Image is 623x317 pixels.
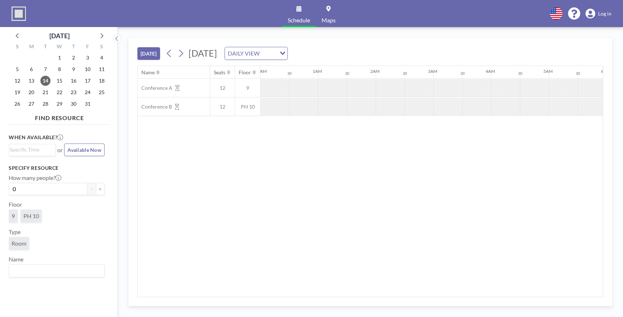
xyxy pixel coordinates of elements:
span: 9 [235,85,260,91]
span: Thursday, October 2, 2025 [69,53,79,63]
span: Sunday, October 26, 2025 [12,99,22,109]
div: Name [141,69,155,76]
span: Monday, October 6, 2025 [26,64,36,74]
span: Friday, October 10, 2025 [83,64,93,74]
div: 3AM [428,69,437,74]
label: Floor [9,201,22,208]
div: T [66,43,80,52]
span: Monday, October 13, 2025 [26,76,36,86]
span: Tuesday, October 21, 2025 [40,87,50,97]
span: Wednesday, October 29, 2025 [54,99,65,109]
div: Search for option [9,144,56,155]
div: S [10,43,25,52]
span: Available Now [67,147,101,153]
h4: FIND RESOURCE [9,111,110,122]
span: Wednesday, October 8, 2025 [54,64,65,74]
span: 9 [12,212,15,219]
span: Wednesday, October 1, 2025 [54,53,65,63]
input: Search for option [10,266,100,276]
span: DAILY VIEW [226,49,261,58]
span: Monday, October 20, 2025 [26,87,36,97]
div: 30 [518,71,522,76]
div: F [80,43,94,52]
div: 30 [403,71,407,76]
input: Search for option [10,146,52,154]
button: + [96,183,105,195]
span: PH 10 [235,104,260,110]
span: Thursday, October 23, 2025 [69,87,79,97]
span: Tuesday, October 28, 2025 [40,99,50,109]
span: Monday, October 27, 2025 [26,99,36,109]
div: 30 [345,71,349,76]
span: Schedule [288,17,310,23]
span: Saturday, October 18, 2025 [97,76,107,86]
button: Available Now [64,144,105,156]
span: Conference B [138,104,172,110]
span: Tuesday, October 7, 2025 [40,64,50,74]
h3: Specify resource [9,165,105,171]
div: 30 [460,71,465,76]
div: 30 [287,71,292,76]
label: Name [9,256,23,263]
div: Seats [214,69,225,76]
div: Floor [239,69,251,76]
div: 5AM [543,69,553,74]
div: Search for option [225,47,287,60]
span: Maps [322,17,336,23]
span: Wednesday, October 22, 2025 [54,87,65,97]
div: 1AM [313,69,322,74]
span: Saturday, October 11, 2025 [97,64,107,74]
span: [DATE] [189,48,217,58]
div: W [53,43,67,52]
span: Room [12,240,26,247]
span: or [57,146,63,154]
span: 12 [210,85,235,91]
span: Thursday, October 9, 2025 [69,64,79,74]
label: Type [9,228,21,235]
img: organization-logo [12,6,26,21]
span: Tuesday, October 14, 2025 [40,76,50,86]
label: How many people? [9,174,61,181]
span: Conference A [138,85,172,91]
span: Thursday, October 16, 2025 [69,76,79,86]
span: Thursday, October 30, 2025 [69,99,79,109]
span: Sunday, October 12, 2025 [12,76,22,86]
span: Sunday, October 19, 2025 [12,87,22,97]
div: 30 [576,71,580,76]
span: Friday, October 24, 2025 [83,87,93,97]
div: [DATE] [49,31,70,41]
div: Search for option [9,265,104,277]
span: Friday, October 17, 2025 [83,76,93,86]
div: 6AM [601,69,610,74]
span: Friday, October 31, 2025 [83,99,93,109]
button: - [87,183,96,195]
div: 4AM [486,69,495,74]
span: Friday, October 3, 2025 [83,53,93,63]
span: PH 10 [23,212,39,219]
button: [DATE] [137,47,160,60]
span: Saturday, October 25, 2025 [97,87,107,97]
input: Search for option [262,49,275,58]
span: Saturday, October 4, 2025 [97,53,107,63]
span: Sunday, October 5, 2025 [12,64,22,74]
div: 12AM [255,69,267,74]
div: 2AM [370,69,380,74]
span: Log in [598,10,611,17]
span: Wednesday, October 15, 2025 [54,76,65,86]
div: S [94,43,109,52]
span: 12 [210,104,235,110]
div: M [25,43,39,52]
div: T [39,43,53,52]
a: Log in [586,9,611,19]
